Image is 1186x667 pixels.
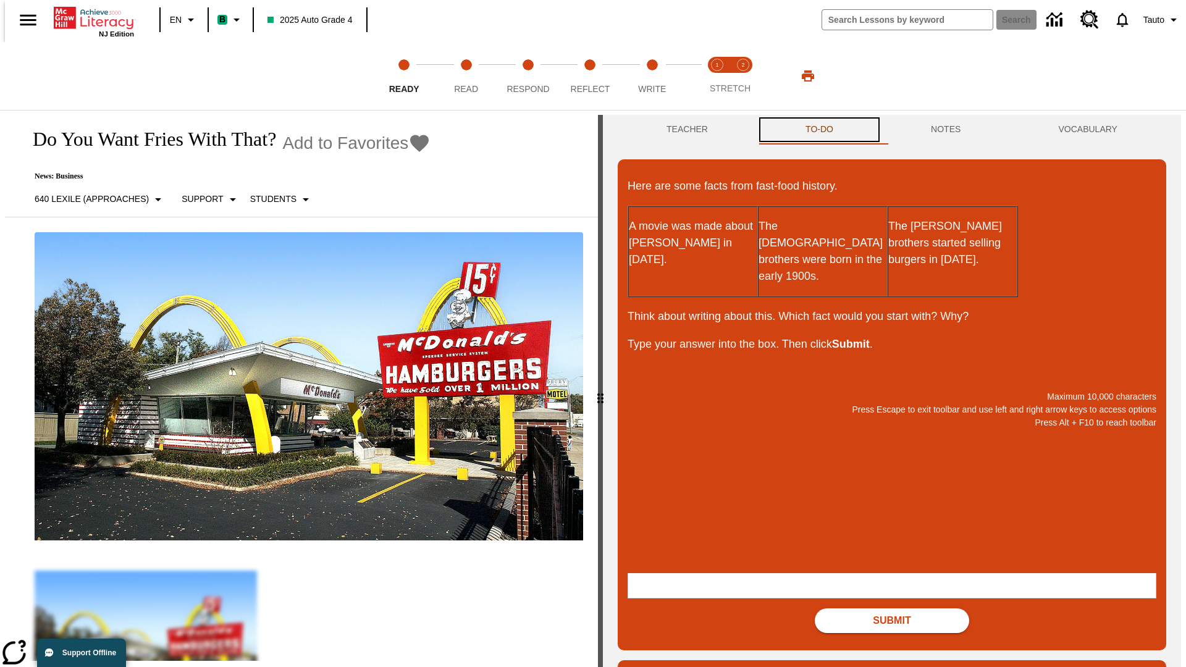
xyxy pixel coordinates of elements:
[35,232,583,541] img: One of the first McDonald's stores, with the iconic red sign and golden arches.
[725,42,761,110] button: Stretch Respond step 2 of 2
[20,128,276,151] h1: Do You Want Fries With That?
[832,338,870,350] strong: Submit
[30,188,170,211] button: Select Lexile, 640 Lexile (Approaches)
[822,10,993,30] input: search field
[759,218,887,285] p: The [DEMOGRAPHIC_DATA] brothers were born in the early 1900s.
[699,42,735,110] button: Stretch Read step 1 of 2
[628,178,1156,195] p: Here are some facts from fast-food history.
[182,193,223,206] p: Support
[35,193,149,206] p: 640 Lexile (Approaches)
[616,42,688,110] button: Write step 5 of 5
[10,2,46,38] button: Open side menu
[389,84,419,94] span: Ready
[815,608,969,633] button: Submit
[282,132,431,154] button: Add to Favorites - Do You Want Fries With That?
[628,403,1156,416] p: Press Escape to exit toolbar and use left and right arrow keys to access options
[5,115,598,661] div: reading
[628,336,1156,353] p: Type your answer into the box. Then click .
[1009,115,1166,145] button: VOCABULARY
[741,62,744,68] text: 2
[788,65,828,87] button: Print
[888,218,1017,268] p: The [PERSON_NAME] brothers started selling burgers in [DATE].
[628,390,1156,403] p: Maximum 10,000 characters
[282,133,408,153] span: Add to Favorites
[368,42,440,110] button: Ready step 1 of 5
[164,9,204,31] button: Language: EN, Select a language
[99,30,134,38] span: NJ Edition
[1138,9,1186,31] button: Profile/Settings
[1106,4,1138,36] a: Notifications
[638,84,666,94] span: Write
[212,9,249,31] button: Boost Class color is mint green. Change class color
[603,115,1181,667] div: activity
[62,648,116,657] span: Support Offline
[1143,14,1164,27] span: Tauto
[267,14,353,27] span: 2025 Auto Grade 4
[5,10,180,21] body: Maximum 10,000 characters Press Escape to exit toolbar and use left and right arrow keys to acces...
[37,639,126,667] button: Support Offline
[618,115,1166,145] div: Instructional Panel Tabs
[454,84,478,94] span: Read
[882,115,1009,145] button: NOTES
[628,416,1156,429] p: Press Alt + F10 to reach toolbar
[628,308,1156,325] p: Think about writing about this. Which fact would you start with? Why?
[507,84,549,94] span: Respond
[629,218,757,268] p: A movie was made about [PERSON_NAME] in [DATE].
[554,42,626,110] button: Reflect step 4 of 5
[1039,3,1073,37] a: Data Center
[219,12,225,27] span: B
[757,115,882,145] button: TO-DO
[715,62,718,68] text: 1
[618,115,757,145] button: Teacher
[177,188,245,211] button: Scaffolds, Support
[20,172,431,181] p: News: Business
[54,4,134,38] div: Home
[598,115,603,667] div: Press Enter or Spacebar and then press right and left arrow keys to move the slider
[245,188,318,211] button: Select Student
[571,84,610,94] span: Reflect
[1073,3,1106,36] a: Resource Center, Will open in new tab
[430,42,502,110] button: Read step 2 of 5
[710,83,751,93] span: STRETCH
[492,42,564,110] button: Respond step 3 of 5
[170,14,182,27] span: EN
[250,193,296,206] p: Students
